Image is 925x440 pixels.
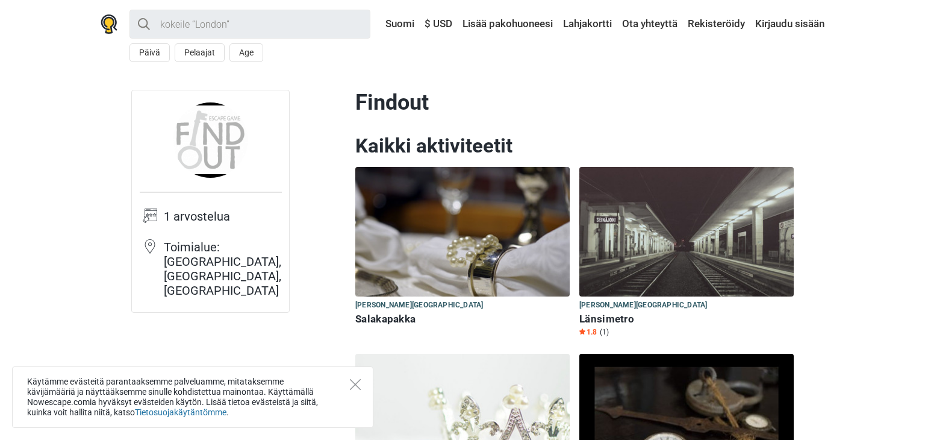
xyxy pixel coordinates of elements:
button: Close [350,379,361,390]
a: Salakapakka [PERSON_NAME][GEOGRAPHIC_DATA] Salakapakka [355,167,570,328]
a: Länsimetro [PERSON_NAME][GEOGRAPHIC_DATA] Länsimetro Star1.8 (1) [579,167,794,339]
button: Päivä [129,43,170,62]
a: Kirjaudu sisään [752,13,824,35]
a: Lisää pakohuoneesi [459,13,556,35]
a: Lahjakortti [560,13,615,35]
span: (1) [600,327,609,337]
a: $ USD [422,13,455,35]
h6: Länsimetro [579,313,794,325]
button: Age [229,43,263,62]
a: Ota yhteyttä [619,13,681,35]
a: Suomi [374,13,417,35]
span: [PERSON_NAME][GEOGRAPHIC_DATA] [579,299,708,312]
span: 1.8 [579,327,597,337]
h2: Kaikki aktiviteetit [355,134,794,158]
span: [PERSON_NAME][GEOGRAPHIC_DATA] [355,299,484,312]
img: Suomi [377,20,385,28]
img: Salakapakka [355,167,570,297]
img: Länsimetro [579,167,794,297]
img: Star [579,328,585,335]
div: Käytämme evästeitä parantaaksemme palveluamme, mitataksemme kävijämääriä ja näyttääksemme sinulle... [12,366,373,428]
button: Pelaajat [175,43,225,62]
h6: Salakapakka [355,313,570,325]
input: kokeile “London” [129,10,370,39]
h1: Findout [355,90,794,116]
td: Toimialue: [GEOGRAPHIC_DATA], [GEOGRAPHIC_DATA], [GEOGRAPHIC_DATA] [164,239,282,305]
a: Rekisteröidy [685,13,748,35]
img: Nowescape logo [101,14,117,34]
td: 1 arvostelua [164,208,282,239]
a: Tietosuojakäytäntömme [135,407,226,417]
